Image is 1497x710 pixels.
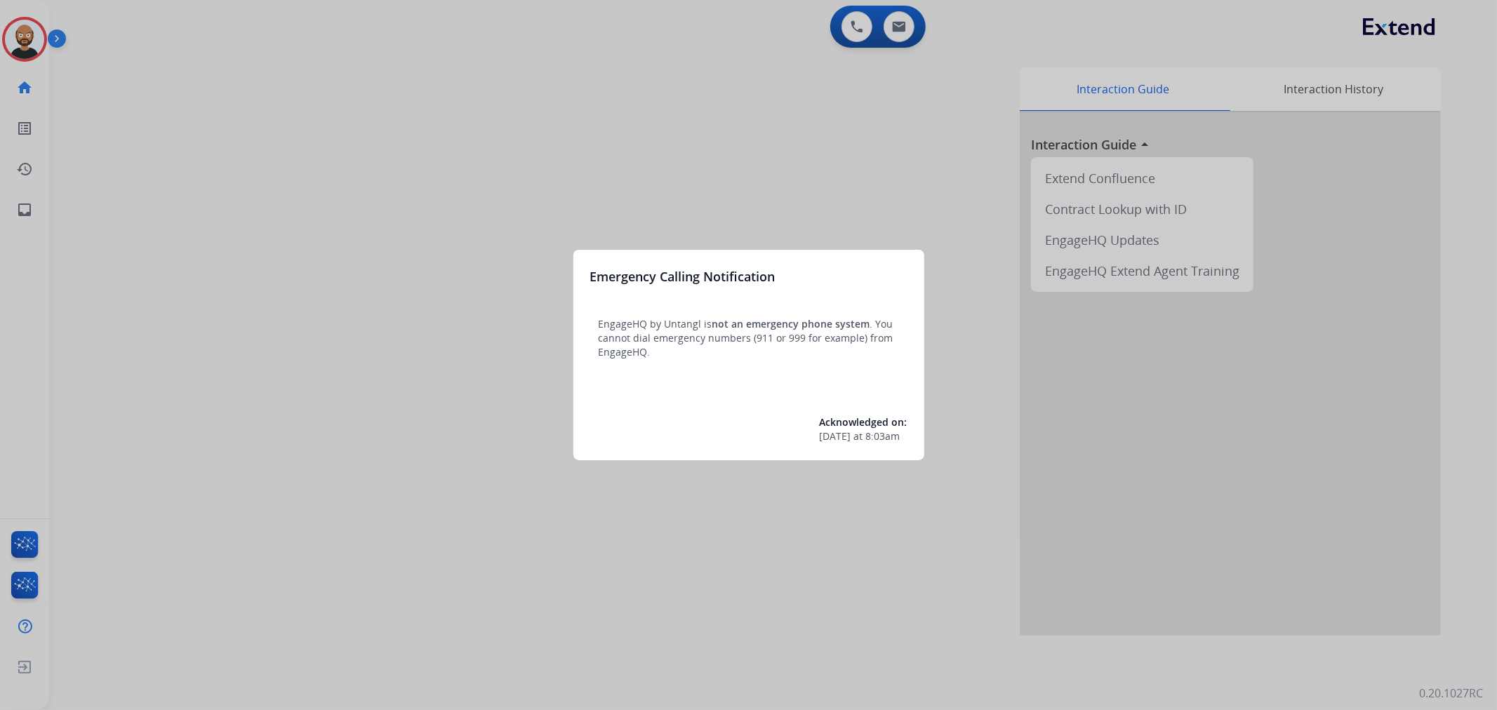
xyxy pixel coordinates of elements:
h3: Emergency Calling Notification [590,267,776,286]
p: 0.20.1027RC [1419,685,1483,702]
div: at [820,429,907,443]
span: Acknowledged on: [820,415,907,429]
span: 8:03am [866,429,900,443]
span: not an emergency phone system [712,317,870,330]
p: EngageHQ by Untangl is . You cannot dial emergency numbers (911 or 999 for example) from EngageHQ. [599,317,899,359]
span: [DATE] [820,429,851,443]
